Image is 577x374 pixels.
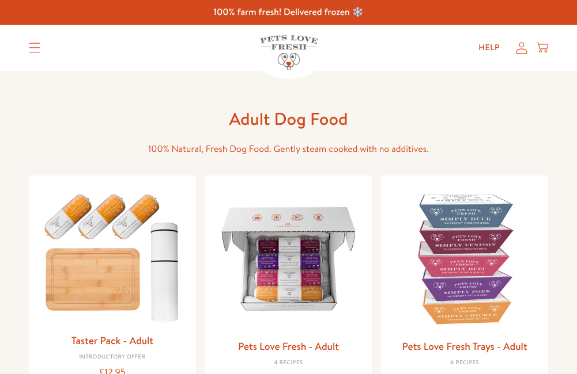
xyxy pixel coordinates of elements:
h1: Adult Dog Food [104,108,473,130]
div: 4 Recipes [214,360,363,367]
a: Pets Love Fresh - Adult [238,339,339,353]
a: Pets Love Fresh Trays - Adult [402,339,527,353]
img: Pets Love Fresh - Adult [214,185,363,333]
div: 4 Recipes [390,360,539,367]
a: Help [469,36,509,59]
img: Pets Love Fresh Trays - Adult [390,185,539,333]
div: Introductory Offer [38,354,187,361]
img: Taster Pack - Adult [38,185,187,327]
span: 100% Natural, Fresh Dog Food. Gently steam cooked with no additives. [148,143,429,155]
a: Taster Pack - Adult [71,333,153,348]
summary: Translation missing: en.sections.header.menu [20,33,50,62]
img: Pets Love Fresh [260,35,318,70]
